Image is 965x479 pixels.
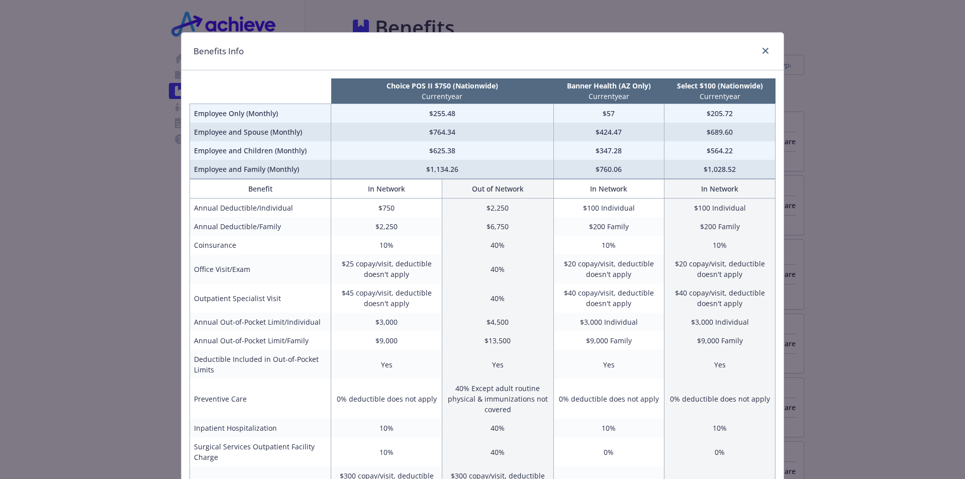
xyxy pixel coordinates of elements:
[553,104,664,123] td: $57
[331,104,553,123] td: $255.48
[664,141,776,160] td: $564.22
[442,254,553,283] td: 40%
[553,379,664,419] td: 0% deductible does not apply
[190,217,331,236] td: Annual Deductible/Family
[553,437,664,466] td: 0%
[190,283,331,313] td: Outpatient Specialist Visit
[553,179,664,199] th: In Network
[331,283,442,313] td: $45 copay/visit, deductible doesn't apply
[333,80,551,91] p: Choice POS II $750 (Nationwide)
[331,331,442,350] td: $9,000
[442,283,553,313] td: 40%
[331,419,442,437] td: 10%
[331,437,442,466] td: 10%
[442,331,553,350] td: $13,500
[331,123,553,141] td: $764.34
[553,331,664,350] td: $9,000 Family
[664,350,776,379] td: Yes
[331,179,442,199] th: In Network
[331,254,442,283] td: $25 copay/visit, deductible doesn't apply
[664,437,776,466] td: 0%
[190,104,331,123] td: Employee Only (Monthly)
[190,313,331,331] td: Annual Out-of-Pocket Limit/Individual
[190,179,331,199] th: Benefit
[190,350,331,379] td: Deductible Included in Out-of-Pocket Limits
[664,104,776,123] td: $205.72
[553,283,664,313] td: $40 copay/visit, deductible doesn't apply
[442,236,553,254] td: 40%
[331,350,442,379] td: Yes
[553,236,664,254] td: 10%
[553,313,664,331] td: $3,000 Individual
[664,236,776,254] td: 10%
[442,437,553,466] td: 40%
[553,123,664,141] td: $424.47
[331,313,442,331] td: $3,000
[442,179,553,199] th: Out of Network
[190,141,331,160] td: Employee and Children (Monthly)
[190,379,331,419] td: Preventive Care
[666,80,774,91] p: Select $100 (Nationwide)
[664,123,776,141] td: $689.60
[190,236,331,254] td: Coinsurance
[190,254,331,283] td: Office Visit/Exam
[664,160,776,179] td: $1,028.52
[442,379,553,419] td: 40% Except adult routine physical & immunizations not covered
[553,419,664,437] td: 10%
[555,80,662,91] p: Banner Health (AZ Only)
[553,141,664,160] td: $347.28
[190,419,331,437] td: Inpatient Hospitalization
[553,350,664,379] td: Yes
[553,199,664,218] td: $100 Individual
[664,254,776,283] td: $20 copay/visit, deductible doesn't apply
[331,217,442,236] td: $2,250
[555,91,662,102] p: Current year
[442,217,553,236] td: $6,750
[331,199,442,218] td: $750
[190,199,331,218] td: Annual Deductible/Individual
[664,199,776,218] td: $100 Individual
[664,217,776,236] td: $200 Family
[190,78,331,104] th: intentionally left blank
[553,254,664,283] td: $20 copay/visit, deductible doesn't apply
[190,160,331,179] td: Employee and Family (Monthly)
[442,419,553,437] td: 40%
[664,331,776,350] td: $9,000 Family
[664,179,776,199] th: In Network
[442,199,553,218] td: $2,250
[190,123,331,141] td: Employee and Spouse (Monthly)
[331,379,442,419] td: 0% deductible does not apply
[553,160,664,179] td: $760.06
[331,236,442,254] td: 10%
[664,313,776,331] td: $3,000 Individual
[194,45,244,58] h1: Benefits Info
[190,437,331,466] td: Surgical Services Outpatient Facility Charge
[664,379,776,419] td: 0% deductible does not apply
[442,350,553,379] td: Yes
[442,313,553,331] td: $4,500
[666,91,774,102] p: Current year
[664,419,776,437] td: 10%
[333,91,551,102] p: Current year
[331,160,553,179] td: $1,134.26
[664,283,776,313] td: $40 copay/visit, deductible doesn't apply
[759,45,771,57] a: close
[331,141,553,160] td: $625.38
[190,331,331,350] td: Annual Out-of-Pocket Limit/Family
[553,217,664,236] td: $200 Family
